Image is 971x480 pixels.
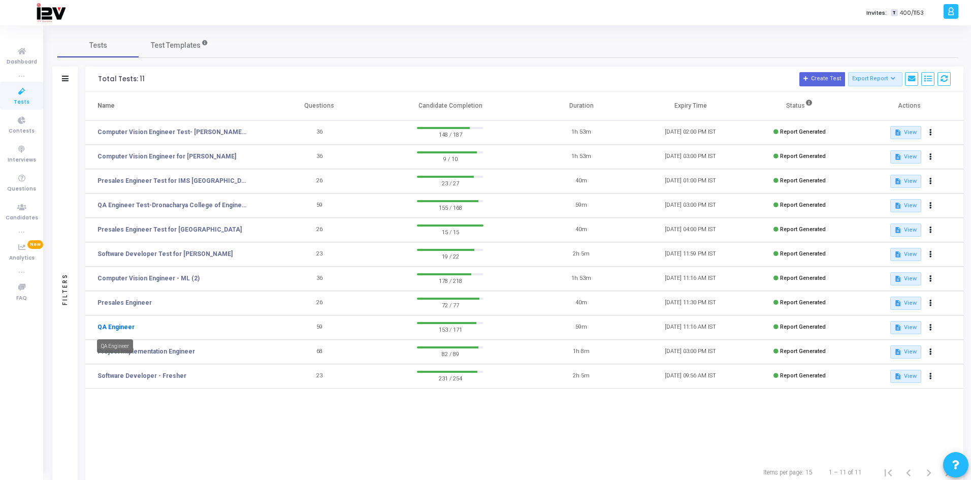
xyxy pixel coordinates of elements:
[8,156,36,165] span: Interviews
[636,120,745,145] td: [DATE] 02:00 PM IST
[636,218,745,242] td: [DATE] 04:00 PM IST
[890,199,921,212] button: View
[98,152,236,161] a: Computer Vision Engineer for [PERSON_NAME]
[265,291,374,315] td: 26
[894,153,901,161] mat-icon: description
[417,129,483,139] span: 148 / 187
[417,202,483,212] span: 155 / 168
[265,218,374,242] td: 26
[805,468,813,477] div: 15
[417,373,483,383] span: 231 / 254
[890,223,921,237] button: View
[527,364,636,389] td: 2h 5m
[890,126,921,139] button: View
[780,348,826,355] span: Report Generated
[890,321,921,334] button: View
[98,298,152,307] a: Presales Engineer
[151,40,201,51] span: Test Templates
[894,178,901,185] mat-icon: description
[265,267,374,291] td: 36
[417,300,483,310] span: 72 / 77
[894,275,901,282] mat-icon: description
[890,370,921,383] button: View
[780,153,826,159] span: Report Generated
[7,58,37,67] span: Dashboard
[745,92,854,120] th: Status
[866,9,887,17] label: Invites:
[265,340,374,364] td: 68
[85,92,265,120] th: Name
[854,92,963,120] th: Actions
[780,226,826,233] span: Report Generated
[780,129,826,135] span: Report Generated
[894,202,901,209] mat-icon: description
[265,120,374,145] td: 36
[98,347,195,356] a: Project Implementation Engineer
[417,178,483,188] span: 23 / 27
[36,3,66,23] img: logo
[848,72,902,86] button: Export Report
[894,300,901,307] mat-icon: description
[636,364,745,389] td: [DATE] 09:56 AM IST
[636,145,745,169] td: [DATE] 03:00 PM IST
[417,348,483,359] span: 82 / 89
[636,92,745,120] th: Expiry Time
[527,145,636,169] td: 1h 53m
[894,373,901,380] mat-icon: description
[265,169,374,194] td: 26
[527,315,636,340] td: 59m
[890,175,921,188] button: View
[98,323,135,332] a: QA Engineer
[527,242,636,267] td: 2h 5m
[636,340,745,364] td: [DATE] 03:00 PM IST
[636,194,745,218] td: [DATE] 03:00 PM IST
[16,294,27,303] span: FAQ
[98,249,233,259] a: Software Developer Test for [PERSON_NAME]
[890,150,921,164] button: View
[6,214,38,222] span: Candidates
[527,291,636,315] td: 40m
[894,227,901,234] mat-icon: description
[636,315,745,340] td: [DATE] 11:16 AM IST
[780,177,826,184] span: Report Generated
[900,9,924,17] span: 400/1153
[780,250,826,257] span: Report Generated
[265,315,374,340] td: 59
[265,242,374,267] td: 23
[98,176,247,185] a: Presales Engineer Test for IMS [GEOGRAPHIC_DATA]
[527,169,636,194] td: 40m
[265,194,374,218] td: 59
[527,92,636,120] th: Duration
[60,233,70,345] div: Filters
[417,324,483,334] span: 153 / 171
[97,339,133,353] div: QA Engineer
[799,72,845,86] button: Create Test
[265,92,374,120] th: Questions
[780,324,826,330] span: Report Generated
[780,275,826,281] span: Report Generated
[98,127,247,137] a: Computer Vision Engineer Test- [PERSON_NAME][GEOGRAPHIC_DATA]
[27,240,43,249] span: New
[98,201,247,210] a: QA Engineer Test-Dronacharya College of Engineering 2026
[890,272,921,285] button: View
[98,274,200,283] a: Computer Vision Engineer - ML (2)
[894,324,901,331] mat-icon: description
[527,194,636,218] td: 59m
[9,254,35,263] span: Analytics
[527,120,636,145] td: 1h 53m
[780,202,826,208] span: Report Generated
[894,251,901,258] mat-icon: description
[829,468,862,477] div: 1 – 11 of 11
[894,129,901,136] mat-icon: description
[890,248,921,261] button: View
[527,218,636,242] td: 40m
[890,345,921,359] button: View
[763,468,803,477] div: Items per page:
[265,145,374,169] td: 36
[636,169,745,194] td: [DATE] 01:00 PM IST
[890,297,921,310] button: View
[14,98,29,107] span: Tests
[265,364,374,389] td: 23
[780,372,826,379] span: Report Generated
[7,185,36,194] span: Questions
